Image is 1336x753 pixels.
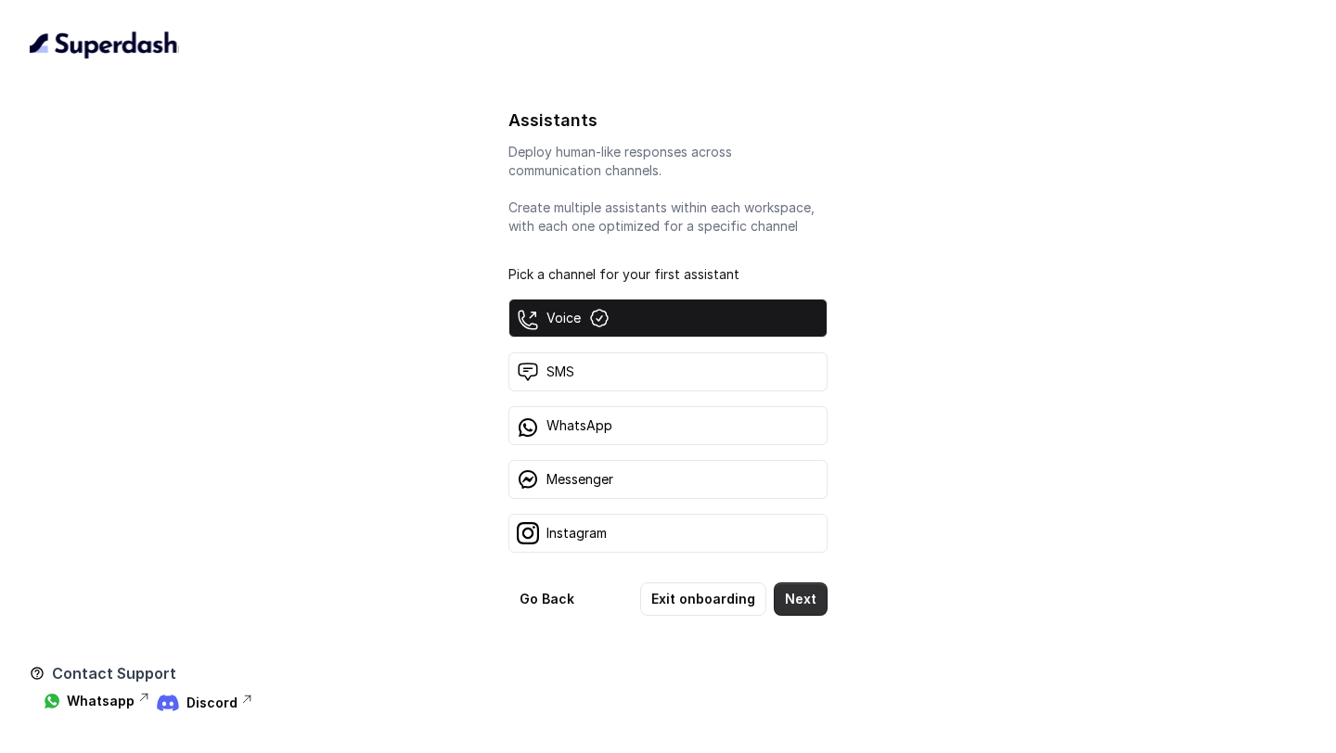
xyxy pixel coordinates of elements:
[157,692,252,714] a: Discord
[508,582,585,616] button: Go Back
[546,416,612,435] p: WhatsApp
[546,363,574,381] p: SMS
[157,692,179,714] img: discord.5246cd7109427b439a49a5e9ebd5d24d.svg
[546,470,613,489] p: Messenger
[30,30,179,59] img: light.svg
[52,662,176,684] p: Contact Support
[508,143,828,236] p: Deploy human-like responses across communication channels. Create multiple assistants within each...
[774,582,828,616] button: Next
[546,309,581,327] p: Voice
[45,692,149,714] a: Whatsapp
[186,694,238,712] p: Discord
[508,106,828,135] h1: Assistants
[67,692,135,710] p: Whatsapp
[508,265,828,284] p: Pick a channel for your first assistant
[640,582,766,616] button: Exit onboarding
[546,524,607,542] p: Instagram
[45,694,59,708] img: whatsapp.f50b2aaae0bd8934e9105e63dc750668.svg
